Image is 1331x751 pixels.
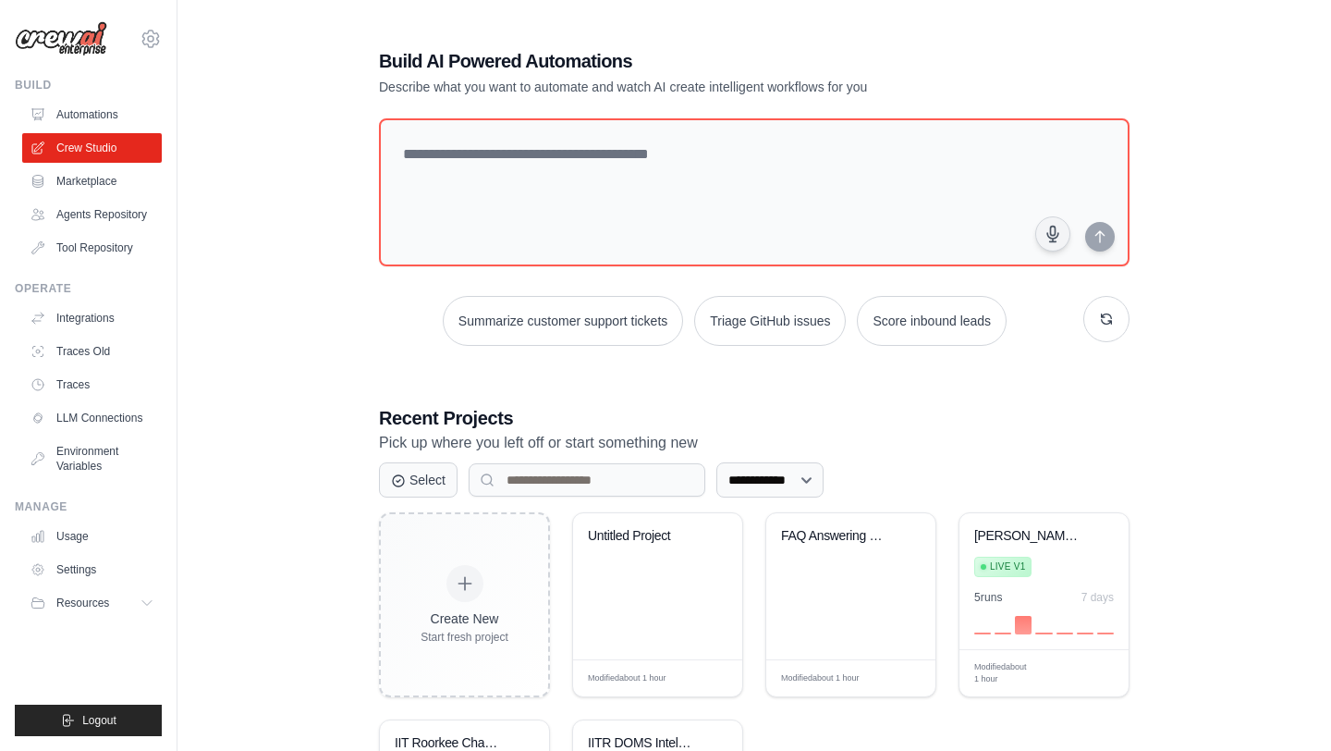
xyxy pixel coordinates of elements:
[22,522,162,551] a: Usage
[781,528,893,545] div: FAQ Answering System
[82,713,116,728] span: Logout
[781,672,860,685] span: Modified about 1 hour
[15,499,162,514] div: Manage
[588,672,666,685] span: Modified about 1 hour
[974,612,1114,634] div: Activity over last 7 days
[379,431,1130,455] p: Pick up where you left off or start something new
[892,671,908,685] span: Edit
[443,296,683,346] button: Summarize customer support tickets
[22,370,162,400] a: Traces
[379,405,1130,431] h3: Recent Projects
[22,200,162,229] a: Agents Repository
[22,303,162,333] a: Integrations
[22,555,162,585] a: Settings
[857,296,1007,346] button: Score inbound leads
[588,528,700,545] div: Untitled Project
[421,630,508,645] div: Start fresh project
[694,296,846,346] button: Triage GitHub issues
[22,133,162,163] a: Crew Studio
[1035,216,1070,252] button: Click to speak your automation idea
[379,48,1000,74] h1: Build AI Powered Automations
[421,609,508,628] div: Create New
[974,528,1086,545] div: Shishya DOMS Assistant - Simple & Reliable
[1032,667,1065,681] span: Manage
[974,661,1032,686] span: Modified about 1 hour
[22,588,162,618] button: Resources
[15,705,162,736] button: Logout
[22,166,162,196] a: Marketplace
[22,100,162,129] a: Automations
[56,596,109,610] span: Resources
[1077,633,1093,634] div: Day 6: 0 executions
[379,462,458,498] button: Select
[15,281,162,296] div: Operate
[974,633,991,634] div: Day 1: 0 executions
[15,21,107,56] img: Logo
[699,671,714,685] span: Edit
[1085,667,1101,681] span: Edit
[22,437,162,481] a: Environment Variables
[1015,616,1032,634] div: Day 3: 5 executions
[995,633,1011,634] div: Day 2: 0 executions
[379,78,1000,96] p: Describe what you want to automate and watch AI create intelligent workflows for you
[990,560,1025,574] span: Live v1
[974,590,1003,605] div: 5 run s
[1083,296,1130,342] button: Get new suggestions
[15,78,162,92] div: Build
[1035,633,1052,634] div: Day 4: 0 executions
[22,403,162,433] a: LLM Connections
[1097,633,1114,634] div: Day 7: 0 executions
[1081,590,1114,605] div: 7 days
[1056,633,1073,634] div: Day 5: 0 executions
[1032,667,1078,681] div: Manage deployment
[22,233,162,263] a: Tool Repository
[22,337,162,366] a: Traces Old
